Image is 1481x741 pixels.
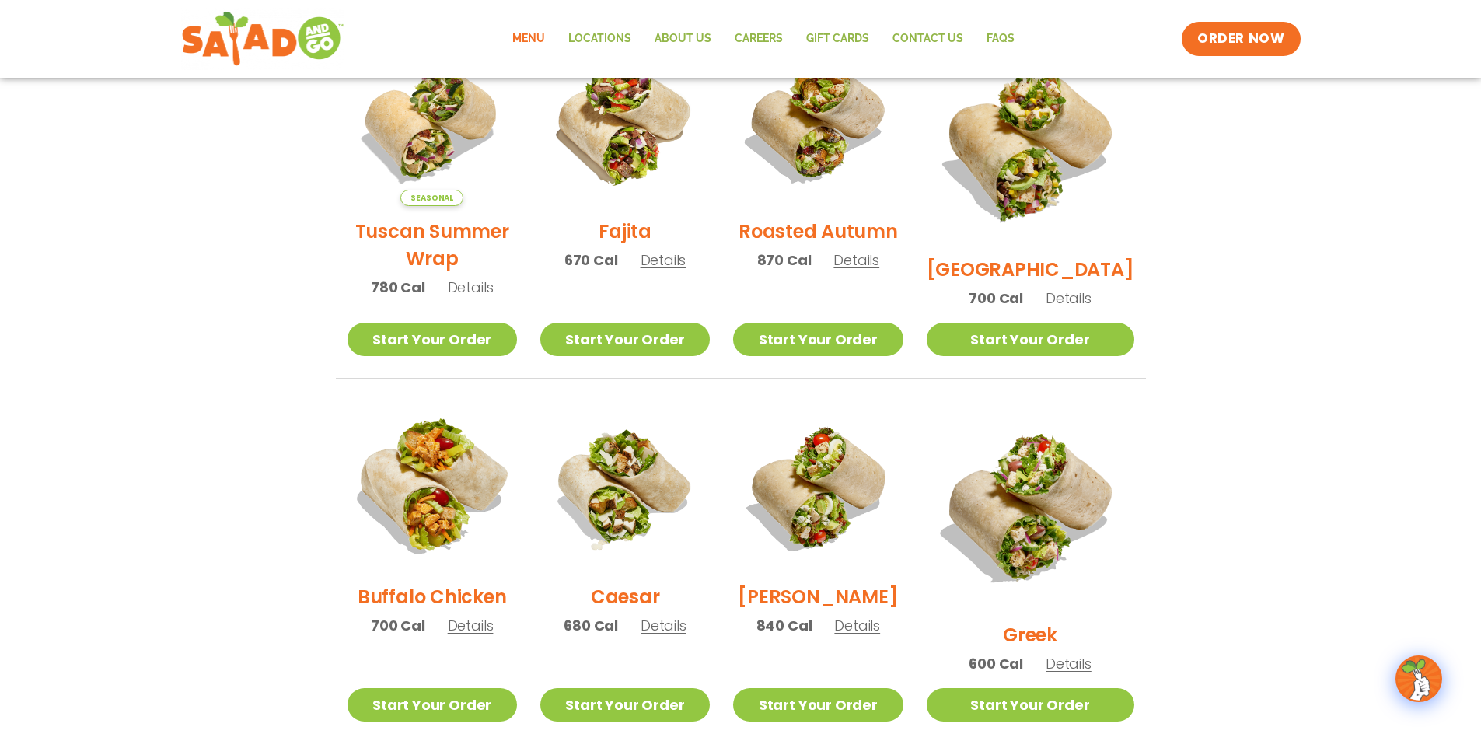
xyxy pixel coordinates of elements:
[834,616,880,635] span: Details
[733,37,903,206] img: Product photo for Roasted Autumn Wrap
[501,21,557,57] a: Menu
[332,387,531,586] img: Product photo for Buffalo Chicken Wrap
[1003,621,1057,648] h2: Greek
[641,616,686,635] span: Details
[643,21,723,57] a: About Us
[756,615,812,636] span: 840 Cal
[733,323,903,356] a: Start Your Order
[540,402,710,571] img: Product photo for Caesar Wrap
[1046,288,1092,308] span: Details
[881,21,975,57] a: Contact Us
[1397,657,1441,701] img: wpChatIcon
[641,250,686,270] span: Details
[540,323,710,356] a: Start Your Order
[975,21,1026,57] a: FAQs
[927,323,1134,356] a: Start Your Order
[564,615,618,636] span: 680 Cal
[738,583,898,610] h2: [PERSON_NAME]
[795,21,881,57] a: GIFT CARDS
[733,688,903,722] a: Start Your Order
[739,218,898,245] h2: Roasted Autumn
[348,37,517,206] img: Product photo for Tuscan Summer Wrap
[927,402,1134,610] img: Product photo for Greek Wrap
[599,218,651,245] h2: Fajita
[1182,22,1300,56] a: ORDER NOW
[927,256,1134,283] h2: [GEOGRAPHIC_DATA]
[591,583,660,610] h2: Caesar
[448,278,494,297] span: Details
[1046,654,1092,673] span: Details
[969,288,1023,309] span: 700 Cal
[501,21,1026,57] nav: Menu
[723,21,795,57] a: Careers
[969,653,1023,674] span: 600 Cal
[927,37,1134,244] img: Product photo for BBQ Ranch Wrap
[833,250,879,270] span: Details
[358,583,506,610] h2: Buffalo Chicken
[733,402,903,571] img: Product photo for Cobb Wrap
[540,688,710,722] a: Start Your Order
[927,688,1134,722] a: Start Your Order
[448,616,494,635] span: Details
[1197,30,1284,48] span: ORDER NOW
[757,250,812,271] span: 870 Cal
[348,688,517,722] a: Start Your Order
[564,250,618,271] span: 670 Cal
[371,277,425,298] span: 780 Cal
[540,37,710,206] img: Product photo for Fajita Wrap
[348,218,517,272] h2: Tuscan Summer Wrap
[400,190,463,206] span: Seasonal
[181,8,345,70] img: new-SAG-logo-768×292
[371,615,425,636] span: 700 Cal
[557,21,643,57] a: Locations
[348,323,517,356] a: Start Your Order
